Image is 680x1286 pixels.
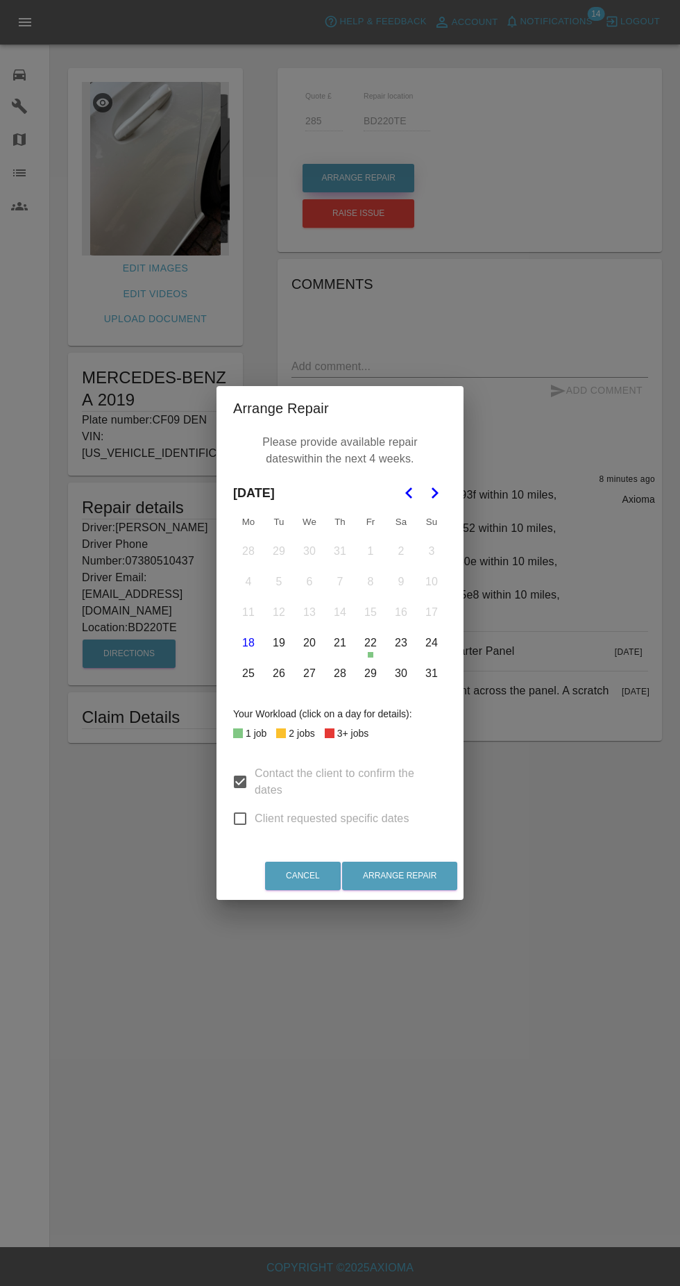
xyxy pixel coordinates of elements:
[265,862,341,890] button: Cancel
[264,567,294,596] button: Tuesday, August 5th, 2025
[233,508,264,536] th: Monday
[233,508,447,689] table: August 2025
[216,386,464,431] h2: Arrange Repair
[234,537,263,566] button: Monday, July 28th, 2025
[234,628,263,658] button: Today, Monday, August 18th, 2025
[295,628,324,658] button: Wednesday, August 20th, 2025
[356,567,385,596] button: Friday, August 8th, 2025
[295,659,324,688] button: Wednesday, August 27th, 2025
[264,537,294,566] button: Tuesday, July 29th, 2025
[386,659,416,688] button: Saturday, August 30th, 2025
[264,659,294,688] button: Tuesday, August 26th, 2025
[356,537,385,566] button: Friday, August 1st, 2025
[240,431,440,471] p: Please provide available repair dates within the next 4 weeks.
[289,725,314,742] div: 2 jobs
[386,537,416,566] button: Saturday, August 2nd, 2025
[356,598,385,627] button: Friday, August 15th, 2025
[422,481,447,506] button: Go to the Next Month
[295,598,324,627] button: Wednesday, August 13th, 2025
[295,537,324,566] button: Wednesday, July 30th, 2025
[417,628,446,658] button: Sunday, August 24th, 2025
[386,508,416,536] th: Saturday
[386,567,416,596] button: Saturday, August 9th, 2025
[233,705,447,722] div: Your Workload (click on a day for details):
[386,628,416,658] button: Saturday, August 23rd, 2025
[234,598,263,627] button: Monday, August 11th, 2025
[386,598,416,627] button: Saturday, August 16th, 2025
[355,508,386,536] th: Friday
[417,598,446,627] button: Sunday, August 17th, 2025
[246,725,266,742] div: 1 job
[325,659,355,688] button: Thursday, August 28th, 2025
[234,567,263,596] button: Monday, August 4th, 2025
[325,628,355,658] button: Thursday, August 21st, 2025
[417,567,446,596] button: Sunday, August 10th, 2025
[264,508,294,536] th: Tuesday
[397,481,422,506] button: Go to the Previous Month
[325,567,355,596] button: Thursday, August 7th, 2025
[417,537,446,566] button: Sunday, August 3rd, 2025
[325,508,355,536] th: Thursday
[255,810,409,827] span: Client requested specific dates
[417,659,446,688] button: Sunday, August 31st, 2025
[294,508,325,536] th: Wednesday
[325,537,355,566] button: Thursday, July 31st, 2025
[325,598,355,627] button: Thursday, August 14th, 2025
[255,765,436,799] span: Contact the client to confirm the dates
[295,567,324,596] button: Wednesday, August 6th, 2025
[416,508,447,536] th: Sunday
[234,659,263,688] button: Monday, August 25th, 2025
[356,628,385,658] button: Friday, August 22nd, 2025
[342,862,457,890] button: Arrange Repair
[356,659,385,688] button: Friday, August 29th, 2025
[233,478,275,508] span: [DATE]
[337,725,369,742] div: 3+ jobs
[264,628,294,658] button: Tuesday, August 19th, 2025
[264,598,294,627] button: Tuesday, August 12th, 2025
